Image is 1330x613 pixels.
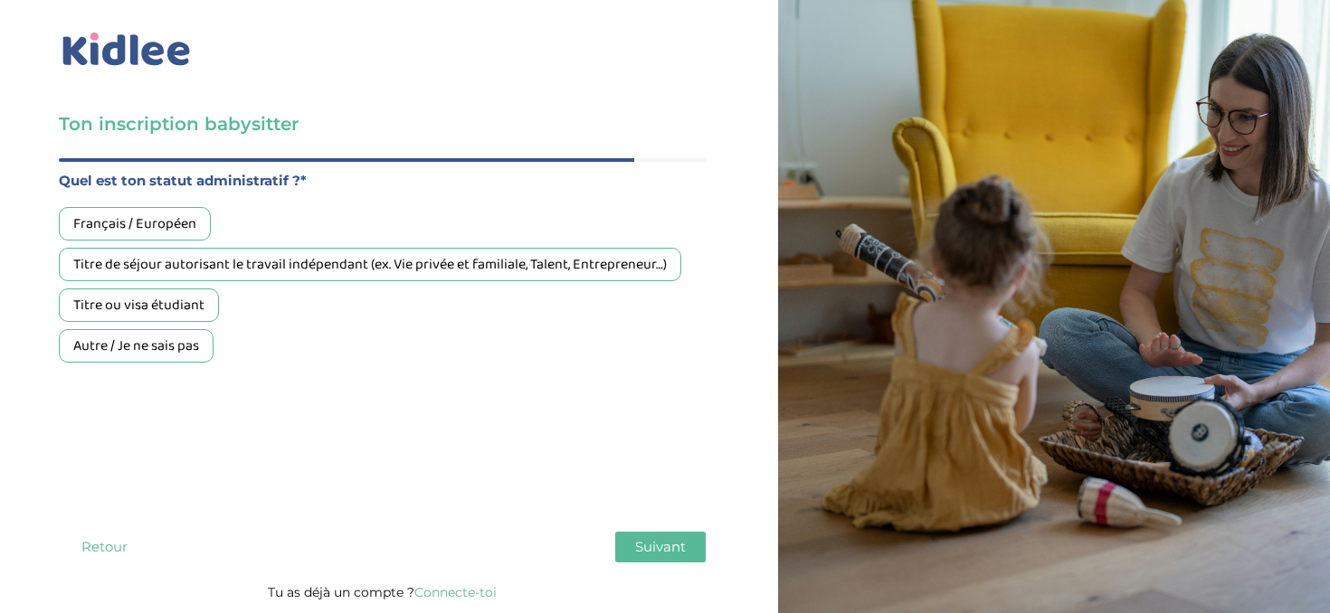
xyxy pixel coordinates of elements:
label: Quel est ton statut administratif ?* [59,169,706,193]
div: Autre / Je ne sais pas [59,329,214,363]
div: Français / Européen [59,207,211,240]
p: Tu as déjà un compte ? [59,580,706,604]
div: Titre ou visa étudiant [59,288,219,322]
button: Retour [59,532,149,562]
img: logo_kidlee_bleu [59,29,195,71]
span: Suivant [635,538,686,555]
button: Suivant [615,532,706,562]
h3: Ton inscription babysitter [59,111,706,137]
a: Connecte-toi [414,584,497,600]
div: Titre de séjour autorisant le travail indépendant (ex. Vie privée et familiale, Talent, Entrepren... [59,248,681,281]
